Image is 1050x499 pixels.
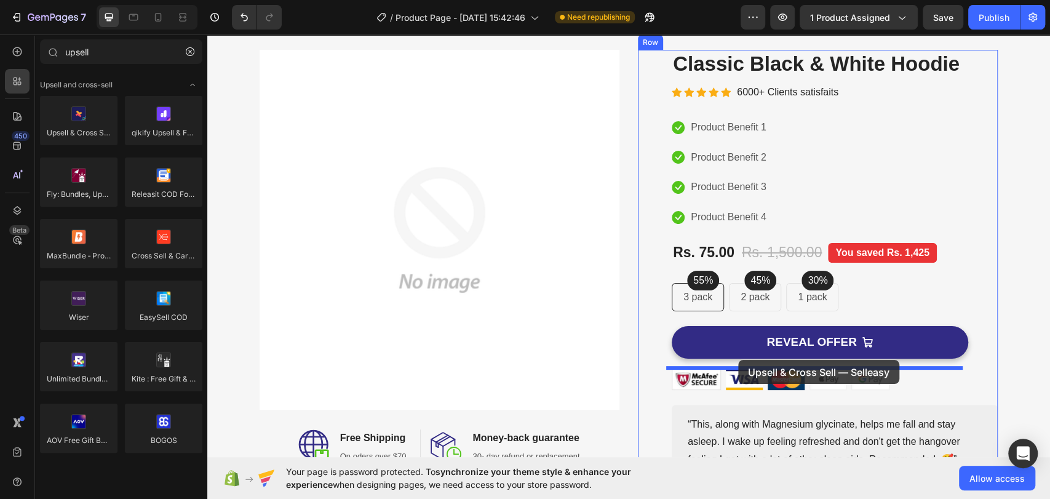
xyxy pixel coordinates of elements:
iframe: To enrich screen reader interactions, please activate Accessibility in Grammarly extension settings [207,34,1050,457]
div: Publish [979,11,1009,24]
input: Search Shopify Apps [40,39,202,64]
span: Need republishing [567,12,630,23]
span: 1 product assigned [810,11,890,24]
button: 1 product assigned [800,5,918,30]
span: synchronize your theme style & enhance your experience [286,466,631,490]
div: Beta [9,225,30,235]
span: Product Page - [DATE] 15:42:46 [396,11,525,24]
span: Your page is password protected. To when designing pages, we need access to your store password. [286,465,679,491]
button: 7 [5,5,92,30]
button: Publish [968,5,1020,30]
div: Undo/Redo [232,5,282,30]
span: Toggle open [183,75,202,95]
div: Open Intercom Messenger [1008,439,1038,468]
button: Save [923,5,963,30]
span: Upsell and cross-sell [40,79,113,90]
span: Allow access [969,472,1025,485]
p: 7 [81,10,86,25]
div: 450 [12,131,30,141]
span: Save [933,12,953,23]
span: / [390,11,393,24]
button: Allow access [959,466,1035,490]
